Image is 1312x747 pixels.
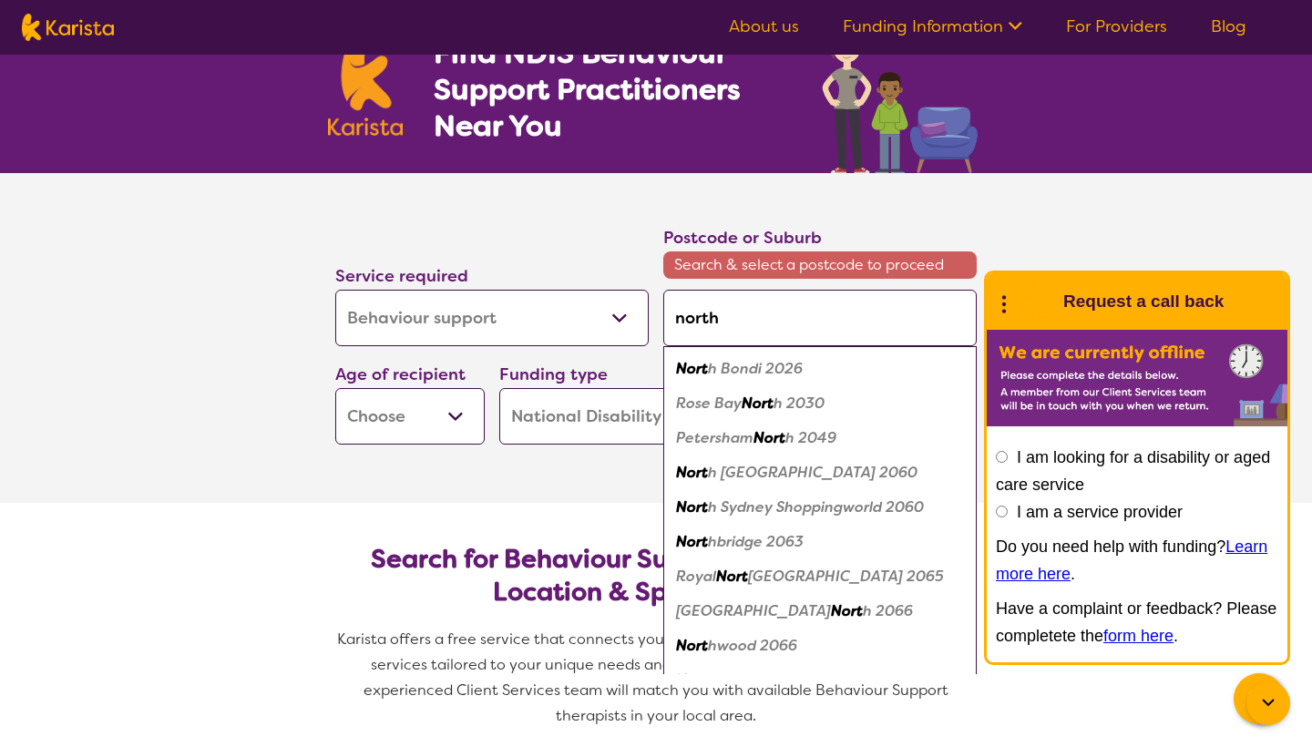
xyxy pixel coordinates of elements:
[1016,283,1052,320] img: Karista
[785,428,836,447] em: h 2049
[729,15,799,37] a: About us
[708,532,804,551] em: hbridge 2063
[663,227,822,249] label: Postcode or Suburb
[328,37,403,136] img: Karista logo
[672,455,968,490] div: North Sydney 2060
[676,359,708,378] em: Nort
[672,490,968,525] div: North Sydney Shoppingworld 2060
[672,559,968,594] div: Royal North Shore Hospital 2065
[996,595,1278,650] p: Have a complaint or feedback? Please completete the .
[1066,15,1167,37] a: For Providers
[499,363,608,385] label: Funding type
[676,497,708,517] em: Nort
[753,428,785,447] em: Nort
[996,448,1270,494] label: I am looking for a disability or aged care service
[663,251,977,279] span: Search & select a postcode to proceed
[672,594,968,629] div: Lane Cove North 2066
[676,636,708,655] em: Nort
[708,359,803,378] em: h Bondi 2026
[672,352,968,386] div: North Bondi 2026
[335,363,466,385] label: Age of recipient
[676,428,753,447] em: Petersham
[676,670,708,690] em: Nort
[335,265,468,287] label: Service required
[1103,627,1174,645] a: form here
[328,627,984,729] p: Karista offers a free service that connects you with Behaviour Support and other disability servi...
[742,394,774,413] em: Nort
[672,525,968,559] div: Northbridge 2063
[1234,673,1285,724] button: Channel Menu
[774,394,825,413] em: h 2030
[716,567,748,586] em: Nort
[350,543,962,609] h2: Search for Behaviour Support Practitioners by Location & Specific Needs
[708,636,797,655] em: hwood 2066
[996,533,1278,588] p: Do you need help with funding? .
[672,629,968,663] div: Northwood 2066
[1063,288,1224,315] h1: Request a call back
[817,14,984,173] img: behaviour-support
[434,35,786,144] h1: Find NDIS Behaviour Support Practitioners Near You
[863,601,913,620] em: h 2066
[676,601,831,620] em: [GEOGRAPHIC_DATA]
[672,663,968,698] div: North Willoughby 2068
[672,421,968,455] div: Petersham North 2049
[22,14,114,41] img: Karista logo
[676,463,708,482] em: Nort
[843,15,1022,37] a: Funding Information
[676,532,708,551] em: Nort
[1017,503,1183,521] label: I am a service provider
[708,497,924,517] em: h Sydney Shoppingworld 2060
[708,670,887,690] em: h [PERSON_NAME] 2068
[708,463,917,482] em: h [GEOGRAPHIC_DATA] 2060
[987,330,1287,426] img: Karista offline chat form to request call back
[1211,15,1246,37] a: Blog
[663,290,977,346] input: Type
[748,567,944,586] em: [GEOGRAPHIC_DATA] 2065
[831,601,863,620] em: Nort
[672,386,968,421] div: Rose Bay North 2030
[676,394,742,413] em: Rose Bay
[676,567,716,586] em: Royal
